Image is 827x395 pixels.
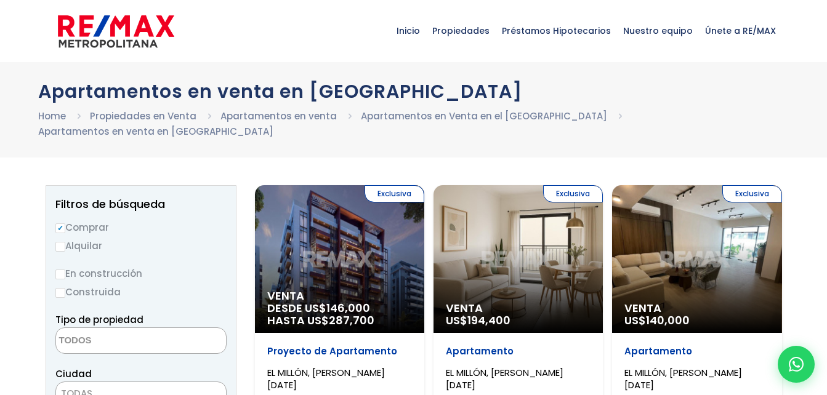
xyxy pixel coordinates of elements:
span: EL MILLÓN, [PERSON_NAME][DATE] [446,366,563,391]
a: Apartamentos en venta [220,110,337,122]
label: Construida [55,284,227,300]
label: Comprar [55,220,227,235]
span: EL MILLÓN, [PERSON_NAME][DATE] [624,366,742,391]
span: 140,000 [646,313,690,328]
label: Alquilar [55,238,227,253]
input: Alquilar [55,242,65,252]
span: Ciudad [55,367,92,380]
input: Comprar [55,223,65,233]
span: 287,700 [329,313,374,328]
p: Apartamento [624,345,769,357]
span: HASTA US$ [267,314,412,327]
span: US$ [624,313,690,328]
input: En construcción [55,269,65,279]
span: Inicio [390,12,426,49]
input: Construida [55,288,65,298]
p: Proyecto de Apartamento [267,345,412,357]
span: Venta [267,290,412,302]
h2: Filtros de búsqueda [55,198,227,210]
span: Exclusiva [722,185,782,202]
span: Venta [446,302,591,314]
a: Apartamentos en Venta en el [GEOGRAPHIC_DATA] [361,110,607,122]
li: Apartamentos en venta en [GEOGRAPHIC_DATA] [38,124,273,139]
h1: Apartamentos en venta en [GEOGRAPHIC_DATA] [38,81,789,102]
p: Apartamento [446,345,591,357]
span: 146,000 [326,300,370,316]
span: Exclusiva [543,185,603,202]
span: EL MILLÓN, [PERSON_NAME][DATE] [267,366,385,391]
span: Únete a RE/MAX [699,12,782,49]
span: Exclusiva [365,185,424,202]
span: US$ [446,313,510,328]
span: Préstamos Hipotecarios [496,12,617,49]
textarea: Search [56,328,175,354]
span: Tipo de propiedad [55,313,143,326]
span: Venta [624,302,769,314]
a: Propiedades en Venta [90,110,196,122]
span: Nuestro equipo [617,12,699,49]
img: remax-metropolitana-logo [58,13,174,50]
label: En construcción [55,266,227,281]
span: 194,400 [467,313,510,328]
a: Home [38,110,66,122]
span: DESDE US$ [267,302,412,327]
span: Propiedades [426,12,496,49]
